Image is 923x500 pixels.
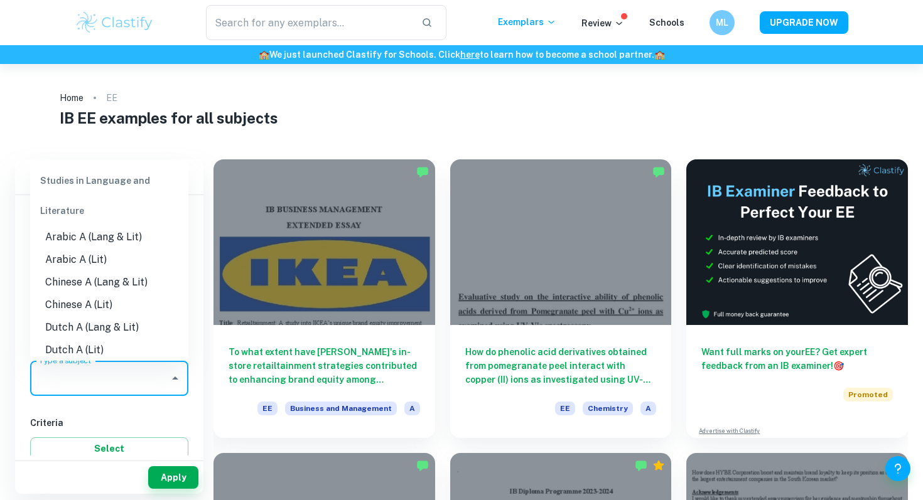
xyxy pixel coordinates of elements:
img: Marked [652,166,665,178]
img: Marked [416,166,429,178]
button: ML [710,10,735,35]
span: Chemistry [583,402,633,415]
p: Exemplars [498,15,556,29]
a: here [460,50,480,60]
div: Studies in Language and Literature [30,166,188,226]
h6: Criteria [30,416,188,430]
h6: Want full marks on your EE ? Get expert feedback from an IB examiner! [701,345,893,373]
span: 🎯 [833,361,844,371]
li: Dutch A (Lit) [30,339,188,361]
span: A [404,402,420,415]
img: Marked [635,459,647,472]
span: Business and Management [285,402,397,415]
p: Review [581,16,624,30]
span: Promoted [843,388,893,402]
button: Close [166,370,184,387]
a: Home [60,89,84,107]
h1: IB EE examples for all subjects [60,107,863,129]
h6: ML [715,16,730,29]
span: EE [555,402,575,415]
div: Premium [652,459,665,472]
a: Advertise with Clastify [699,427,760,435]
button: Apply [148,466,198,489]
span: EE [257,402,278,415]
span: 🏫 [654,50,665,60]
h6: How do phenolic acid derivatives obtained from pomegranate peel interact with copper (II) ions as... [465,345,657,386]
li: Arabic A (Lit) [30,248,188,271]
img: Marked [416,459,429,472]
img: Thumbnail [686,159,908,325]
li: Arabic A (Lang & Lit) [30,226,188,248]
a: Want full marks on yourEE? Get expert feedback from an IB examiner!PromotedAdvertise with Clastify [686,159,908,438]
span: 🏫 [259,50,269,60]
a: To what extent have [PERSON_NAME]'s in-store retailtainment strategies contributed to enhancing b... [213,159,435,438]
span: A [640,402,656,415]
li: Chinese A (Lang & Lit) [30,271,188,294]
a: How do phenolic acid derivatives obtained from pomegranate peel interact with copper (II) ions as... [450,159,672,438]
button: UPGRADE NOW [760,11,848,34]
li: Chinese A (Lit) [30,294,188,316]
button: Select [30,437,188,460]
li: Dutch A (Lang & Lit) [30,316,188,339]
h6: To what extent have [PERSON_NAME]'s in-store retailtainment strategies contributed to enhancing b... [229,345,420,386]
p: EE [106,91,117,105]
img: Clastify logo [75,10,154,35]
input: Search for any exemplars... [206,5,411,40]
a: Schools [649,18,684,28]
h6: We just launched Clastify for Schools. Click to learn how to become a school partner. [3,48,920,61]
h6: Filter exemplars [15,159,203,194]
button: Help and Feedback [885,456,910,481]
